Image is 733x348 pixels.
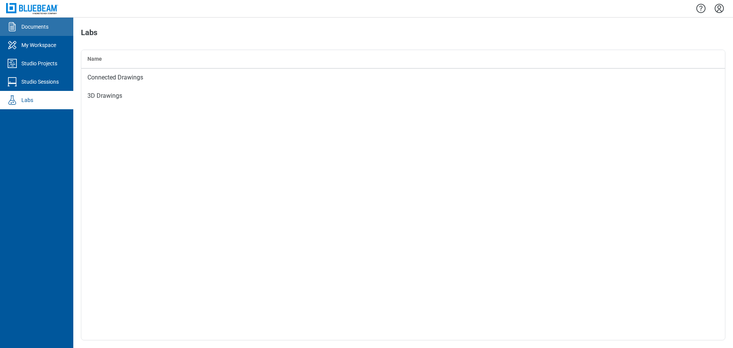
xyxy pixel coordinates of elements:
[21,96,33,104] div: Labs
[81,28,97,40] h1: Labs
[6,39,18,51] svg: My Workspace
[87,55,719,63] div: Name
[6,57,18,70] svg: Studio Projects
[6,94,18,106] svg: Labs
[21,60,57,67] div: Studio Projects
[21,23,48,31] div: Documents
[81,87,725,105] td: 3D Drawings
[6,76,18,88] svg: Studio Sessions
[713,2,725,15] button: Settings
[6,3,58,14] img: Bluebeam, Inc.
[81,68,725,87] td: Connected Drawings
[6,21,18,33] svg: Documents
[21,41,56,49] div: My Workspace
[21,78,59,86] div: Studio Sessions
[81,50,725,105] table: Labs projects table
